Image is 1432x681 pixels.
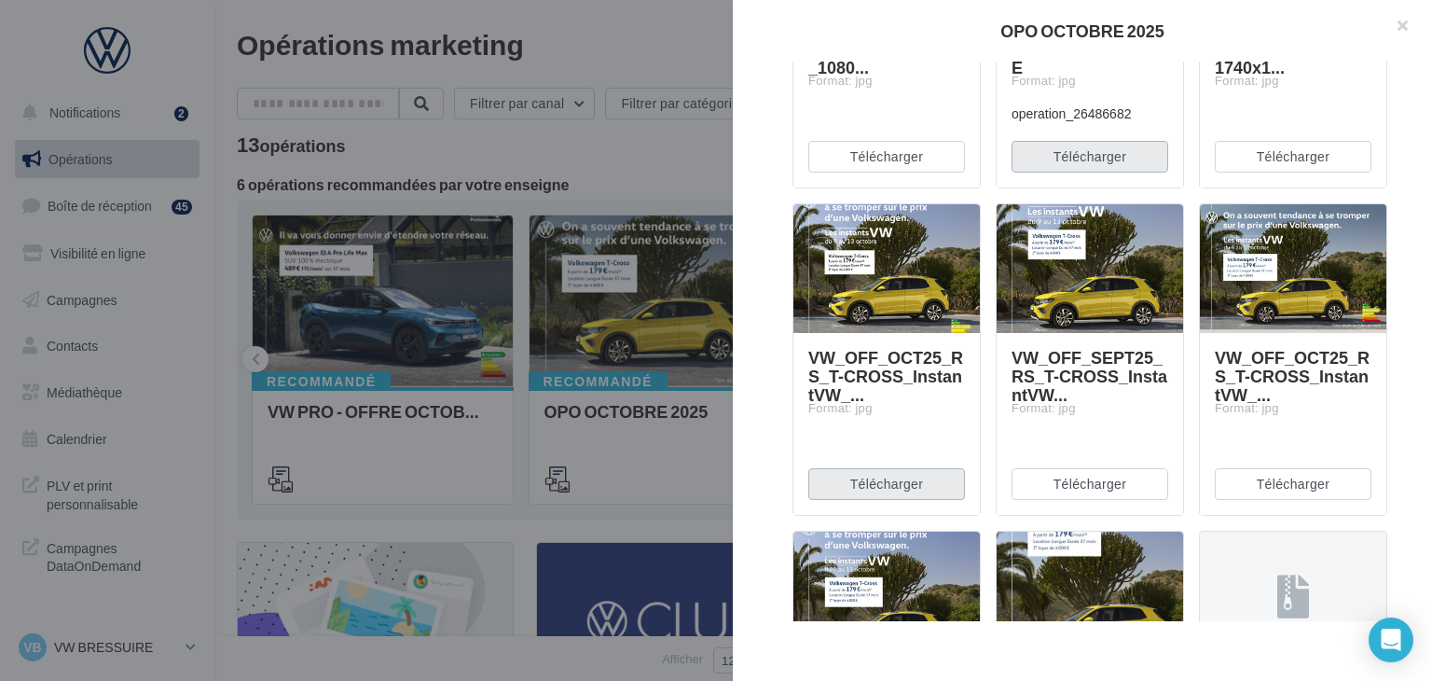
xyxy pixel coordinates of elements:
div: Format: jpg [1012,73,1168,90]
div: Format: jpg [1012,400,1168,417]
span: VW_OFF_OCT25_RS_T-CROSS_InstantVW_... [1215,347,1370,405]
button: Télécharger [808,141,965,173]
div: OPO OCTOBRE 2025 [763,22,1402,39]
div: Open Intercom Messenger [1369,618,1413,662]
button: Télécharger [1215,468,1371,500]
button: Télécharger [1012,141,1168,173]
div: Format: jpg [808,73,965,90]
button: Télécharger [808,468,965,500]
div: operation_26486682 [1012,104,1168,123]
div: Format: jpg [1215,73,1371,90]
div: Format: jpg [808,400,965,417]
span: VW_OFF_OCT25_RS_T-CROSS_InstantVW_... [808,347,963,405]
button: Télécharger [1012,468,1168,500]
span: VW_OFF_SEPT25_RS_T-CROSS_InstantVW... [1012,347,1167,405]
button: Télécharger [1215,141,1371,173]
div: Format: jpg [1215,400,1371,417]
